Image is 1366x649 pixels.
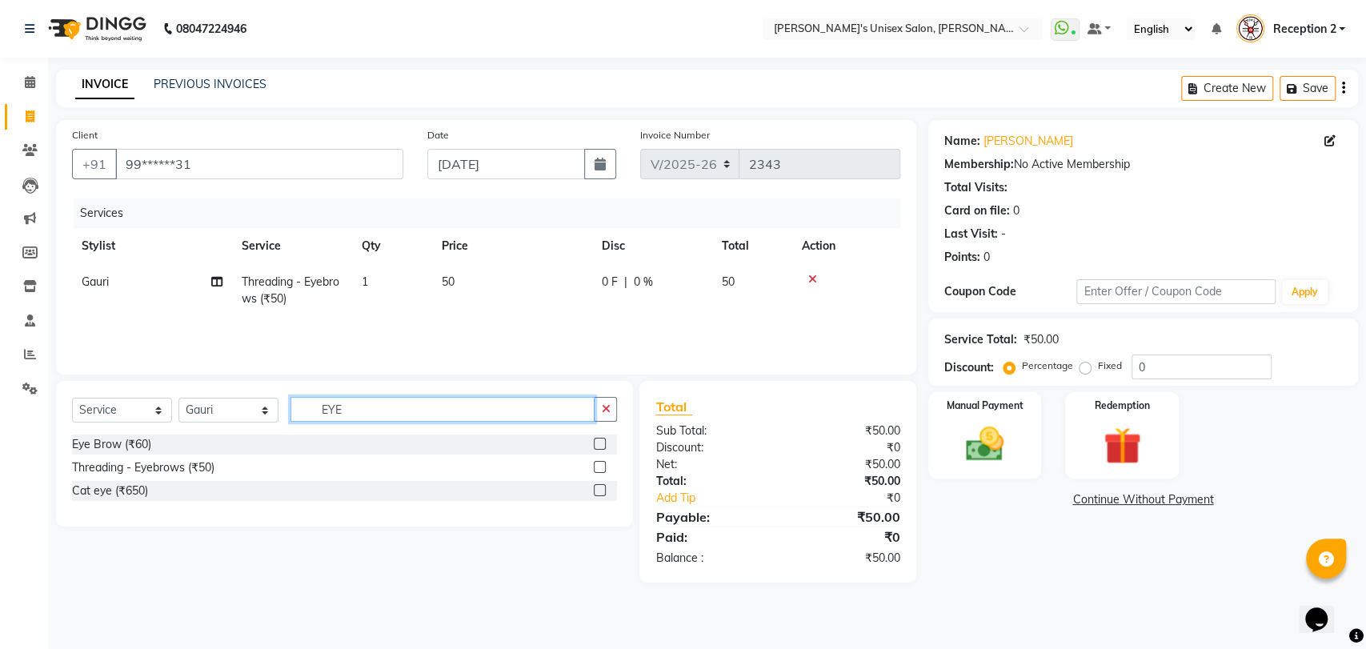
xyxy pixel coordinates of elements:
[643,527,778,547] div: Paid:
[602,274,618,290] span: 0 F
[983,249,990,266] div: 0
[792,228,900,264] th: Action
[1299,585,1350,633] iframe: chat widget
[944,331,1017,348] div: Service Total:
[41,6,150,51] img: logo
[947,399,1023,413] label: Manual Payment
[72,128,98,142] label: Client
[1095,399,1150,413] label: Redemption
[74,198,912,228] div: Services
[442,274,455,289] span: 50
[72,459,214,476] div: Threading - Eyebrows (₹50)
[778,550,912,567] div: ₹50.00
[1280,76,1336,101] button: Save
[954,423,1015,466] img: _cash.svg
[427,128,449,142] label: Date
[944,156,1342,173] div: No Active Membership
[1282,280,1328,304] button: Apply
[592,228,712,264] th: Disc
[778,456,912,473] div: ₹50.00
[72,149,117,179] button: +91
[624,274,627,290] span: |
[778,439,912,456] div: ₹0
[944,359,994,376] div: Discount:
[778,423,912,439] div: ₹50.00
[1001,226,1006,242] div: -
[1236,14,1264,42] img: Reception 2
[352,228,432,264] th: Qty
[154,77,266,91] a: PREVIOUS INVOICES
[800,490,912,507] div: ₹0
[242,274,339,306] span: Threading - Eyebrows (₹50)
[643,439,778,456] div: Discount:
[944,202,1010,219] div: Card on file:
[944,226,998,242] div: Last Visit:
[176,6,246,51] b: 08047224946
[1022,359,1073,373] label: Percentage
[643,473,778,490] div: Total:
[944,156,1014,173] div: Membership:
[778,507,912,527] div: ₹50.00
[1098,359,1122,373] label: Fixed
[432,228,592,264] th: Price
[1092,423,1152,469] img: _gift.svg
[643,456,778,473] div: Net:
[944,283,1077,300] div: Coupon Code
[944,133,980,150] div: Name:
[82,274,109,289] span: Gauri
[983,133,1073,150] a: [PERSON_NAME]
[75,70,134,99] a: INVOICE
[643,490,800,507] a: Add Tip
[1076,279,1276,304] input: Enter Offer / Coupon Code
[72,228,232,264] th: Stylist
[1023,331,1059,348] div: ₹50.00
[643,550,778,567] div: Balance :
[931,491,1355,508] a: Continue Without Payment
[634,274,653,290] span: 0 %
[232,228,352,264] th: Service
[362,274,368,289] span: 1
[643,507,778,527] div: Payable:
[1181,76,1273,101] button: Create New
[944,249,980,266] div: Points:
[1013,202,1019,219] div: 0
[1272,21,1336,38] span: Reception 2
[778,527,912,547] div: ₹0
[115,149,403,179] input: Search by Name/Mobile/Email/Code
[290,397,595,422] input: Search or Scan
[72,436,151,453] div: Eye Brow (₹60)
[655,399,692,415] span: Total
[944,179,1007,196] div: Total Visits:
[640,128,710,142] label: Invoice Number
[72,483,148,499] div: Cat eye (₹650)
[722,274,735,289] span: 50
[712,228,792,264] th: Total
[778,473,912,490] div: ₹50.00
[643,423,778,439] div: Sub Total:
